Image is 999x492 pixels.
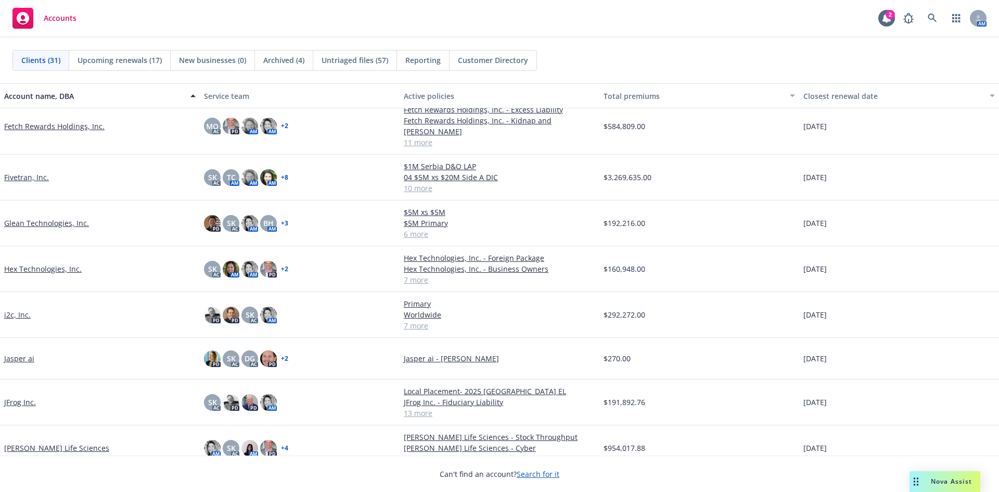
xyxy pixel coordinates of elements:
[803,397,827,408] span: [DATE]
[281,445,288,451] a: + 4
[803,218,827,229] span: [DATE]
[803,443,827,453] span: [DATE]
[241,440,258,457] img: photo
[4,263,82,274] a: Hex Technologies, Inc.
[208,397,217,408] span: SK
[803,172,827,183] span: [DATE]
[260,350,277,367] img: photo
[204,307,221,323] img: photo
[404,207,595,218] a: $5M xs $5M
[263,218,274,229] span: BH
[898,8,919,29] a: Report a Bug
[241,118,258,134] img: photo
[404,115,595,137] a: Fetch Rewards Holdings, Inc. - Kidnap and [PERSON_NAME]
[206,121,219,132] span: MQ
[208,172,217,183] span: SK
[803,263,827,274] span: [DATE]
[404,443,595,453] a: [PERSON_NAME] Life Sciences - Cyber
[8,4,81,33] a: Accounts
[4,218,89,229] a: Glean Technologies, Inc.
[440,469,559,480] span: Can't find an account?
[404,218,595,229] a: $5M Primary
[803,309,827,320] span: [DATE]
[604,309,645,320] span: $292,272.00
[4,91,184,102] div: Account name, DBA
[263,55,304,66] span: Archived (4)
[404,386,595,397] a: Local Placement- 2025 [GEOGRAPHIC_DATA] EL
[223,307,239,323] img: photo
[204,350,221,367] img: photo
[404,320,595,331] a: 7 more
[78,55,162,66] span: Upcoming renewals (17)
[4,397,36,408] a: JFrog Inc.
[4,353,34,364] a: Jasper ai
[204,215,221,232] img: photo
[604,353,631,364] span: $270.00
[404,253,595,263] a: Hex Technologies, Inc. - Foreign Package
[260,169,277,186] img: photo
[223,394,239,411] img: photo
[910,471,980,492] button: Nova Assist
[404,298,595,309] a: Primary
[886,10,895,19] div: 2
[517,469,559,479] a: Search for it
[404,137,595,148] a: 11 more
[223,261,239,277] img: photo
[599,83,799,108] button: Total premiums
[803,353,827,364] span: [DATE]
[179,55,246,66] span: New businesses (0)
[404,408,595,419] a: 13 more
[4,121,105,132] a: Fetch Rewards Holdings, Inc.
[400,83,599,108] button: Active policies
[241,169,258,186] img: photo
[281,220,288,226] a: + 3
[227,443,236,453] span: SK
[204,440,221,457] img: photo
[4,443,109,453] a: [PERSON_NAME] Life Sciences
[404,183,595,194] a: 10 more
[241,394,258,411] img: photo
[322,55,388,66] span: Untriaged files (57)
[931,477,972,486] span: Nova Assist
[404,229,595,239] a: 6 more
[404,172,595,183] a: 04 $5M xs $20M Side A DIC
[241,215,258,232] img: photo
[281,266,288,272] a: + 2
[405,55,441,66] span: Reporting
[4,172,49,183] a: Fivetran, Inc.
[260,118,277,134] img: photo
[260,440,277,457] img: photo
[803,91,983,102] div: Closest renewal date
[208,263,217,274] span: SK
[404,397,595,408] a: JFrog Inc. - Fiduciary Liability
[227,172,236,183] span: TC
[946,8,967,29] a: Switch app
[803,121,827,132] span: [DATE]
[204,91,395,102] div: Service team
[281,123,288,129] a: + 2
[604,121,645,132] span: $584,809.00
[227,353,236,364] span: SK
[21,55,60,66] span: Clients (31)
[260,307,277,323] img: photo
[404,432,595,443] a: [PERSON_NAME] Life Sciences - Stock Throughput
[404,453,595,464] a: 31 more
[404,104,595,115] a: Fetch Rewards Holdings, Inc. - Excess Liability
[260,261,277,277] img: photo
[404,309,595,320] a: Worldwide
[245,353,255,364] span: DG
[404,263,595,274] a: Hex Technologies, Inc. - Business Owners
[404,274,595,285] a: 7 more
[799,83,999,108] button: Closest renewal date
[604,172,651,183] span: $3,269,635.00
[604,443,645,453] span: $954,017.88
[281,174,288,181] a: + 8
[922,8,943,29] a: Search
